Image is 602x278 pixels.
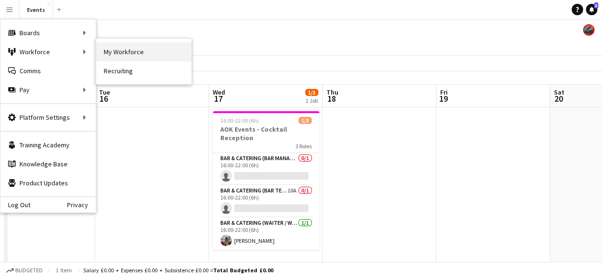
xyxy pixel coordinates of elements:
a: Product Updates [0,173,96,192]
a: Knowledge Base [0,154,96,173]
span: 1 item [52,267,75,274]
span: Thu [326,88,338,96]
span: 17 [211,93,225,104]
span: 1/3 [305,89,318,96]
button: Events [20,0,53,19]
span: 3 [594,2,598,9]
app-card-role: Bar & Catering (Bar Tender)10A0/116:00-22:00 (6h) [213,185,319,218]
app-card-role: Bar & Catering (Waiter / waitress)1/116:00-22:00 (6h)[PERSON_NAME] [213,218,319,250]
div: Salary £0.00 + Expenses £0.00 + Subsistence £0.00 = [83,267,273,274]
a: Comms [0,61,96,80]
span: Sat [554,88,564,96]
span: Wed [213,88,225,96]
div: Boards [0,23,96,42]
span: Budgeted [15,267,43,274]
span: Total Budgeted £0.00 [213,267,273,274]
span: 16 [98,93,110,104]
span: 20 [553,93,564,104]
span: Tue [99,88,110,96]
span: Fri [440,88,448,96]
span: 1/3 [298,117,312,124]
div: Pay [0,80,96,99]
button: Budgeted [5,265,44,276]
a: Training Academy [0,135,96,154]
div: Platform Settings [0,108,96,127]
a: My Workforce [96,42,191,61]
app-job-card: 16:00-22:00 (6h)1/3AOK Events - Cocktail Reception3 RolesBar & Catering (Bar Manager)0/116:00-22:... [213,111,319,250]
h3: AOK Events - Cocktail Reception [213,125,319,142]
a: 3 [586,4,597,15]
app-user-avatar: Dom Roche [583,24,594,36]
span: 19 [439,93,448,104]
a: Log Out [0,201,30,209]
span: 3 Roles [296,143,312,150]
div: Workforce [0,42,96,61]
span: 16:00-22:00 (6h) [220,117,259,124]
span: 18 [325,93,338,104]
div: 1 Job [306,97,318,104]
a: Privacy [67,201,96,209]
app-card-role: Bar & Catering (Bar Manager)0/116:00-22:00 (6h) [213,153,319,185]
a: Recruiting [96,61,191,80]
